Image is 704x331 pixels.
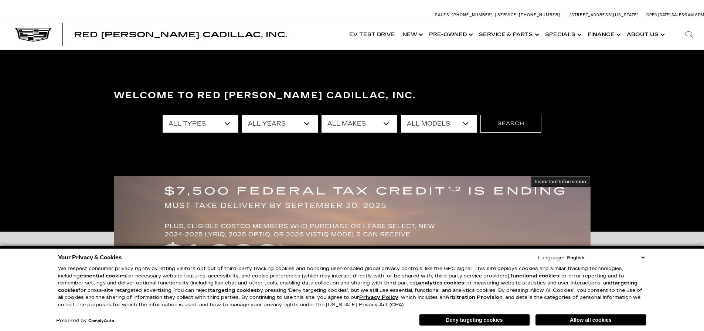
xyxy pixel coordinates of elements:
[445,294,503,300] strong: Arbitration Provision
[346,20,399,50] a: EV Test Drive
[435,13,495,17] a: Sales: [PHONE_NUMBER]
[435,13,450,17] span: Sales:
[359,294,398,300] a: Privacy Policy
[242,115,318,133] select: Filter by year
[569,13,639,17] a: [STREET_ADDRESS][US_STATE]
[58,265,646,308] p: We respect consumer privacy rights by letting visitors opt out of third-party tracking cookies an...
[535,314,646,325] button: Allow all cookies
[114,88,591,103] h3: Welcome to Red [PERSON_NAME] Cadillac, Inc.
[452,13,493,17] span: [PHONE_NUMBER]
[519,13,560,17] span: [PHONE_NUMBER]
[419,314,530,326] button: Deny targeting cookies
[401,115,477,133] select: Filter by model
[399,20,425,50] a: New
[88,319,114,323] a: ComplyAuto
[74,30,287,39] span: Red [PERSON_NAME] Cadillac, Inc.
[15,28,52,42] img: Cadillac Dark Logo with Cadillac White Text
[584,20,623,50] a: Finance
[497,13,518,17] span: Service:
[538,256,564,260] div: Language:
[565,254,646,261] select: Language Select
[541,20,584,50] a: Specials
[495,13,562,17] a: Service: [PHONE_NUMBER]
[510,273,559,279] strong: functional cookies
[58,280,637,293] strong: targeting cookies
[480,115,541,133] button: Search
[163,115,238,133] select: Filter by type
[418,280,464,286] strong: analytics cookies
[535,179,586,185] span: Important Information
[475,20,541,50] a: Service & Parts
[425,20,475,50] a: Pre-Owned
[646,13,671,17] span: Open [DATE]
[322,115,397,133] select: Filter by make
[623,20,667,50] a: About Us
[80,273,126,279] strong: essential cookies
[74,31,287,38] a: Red [PERSON_NAME] Cadillac, Inc.
[58,252,122,263] span: Your Privacy & Cookies
[685,13,704,17] span: 9 AM-6 PM
[531,176,591,187] button: Important Information
[671,13,685,17] span: Sales:
[210,287,257,293] strong: targeting cookies
[56,318,114,323] div: Powered by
